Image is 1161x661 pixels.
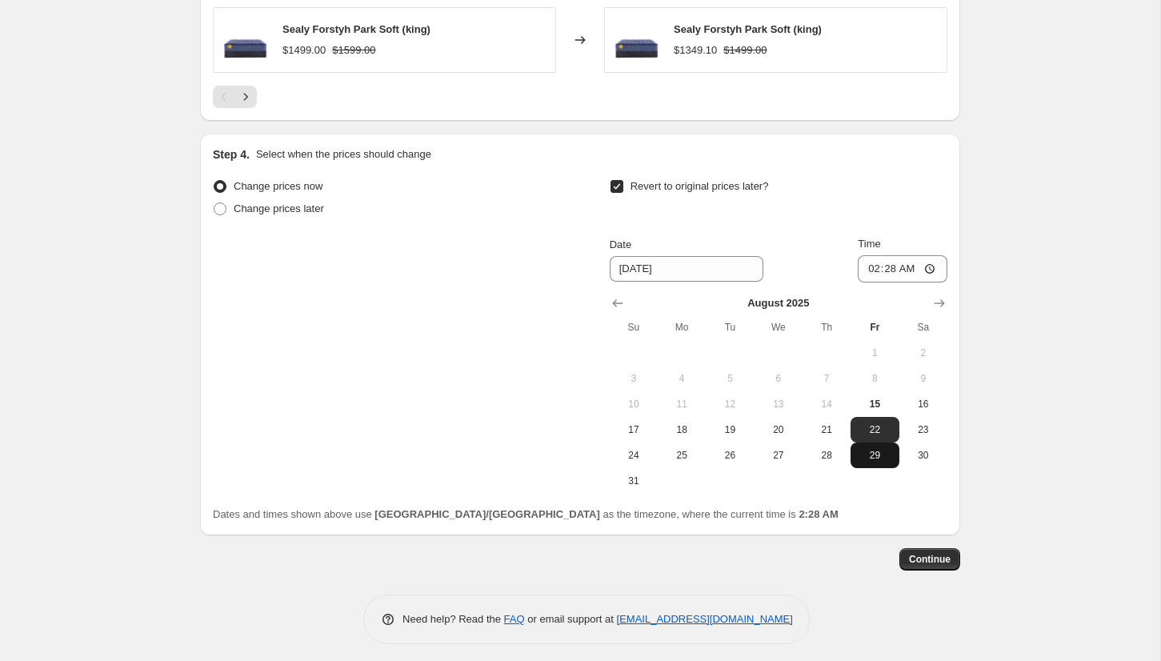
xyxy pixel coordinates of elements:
button: Wednesday August 6 2025 [755,366,803,391]
span: 22 [857,423,892,436]
span: Time [858,238,880,250]
button: Monday August 11 2025 [658,391,706,417]
span: 19 [712,423,747,436]
th: Thursday [803,314,851,340]
button: Thursday August 14 2025 [803,391,851,417]
span: 21 [809,423,844,436]
span: 8 [857,372,892,385]
span: 6 [761,372,796,385]
span: 20 [761,423,796,436]
button: Monday August 4 2025 [658,366,706,391]
button: Show previous month, July 2025 [607,292,629,314]
b: [GEOGRAPHIC_DATA]/[GEOGRAPHIC_DATA] [374,508,599,520]
span: Su [616,321,651,334]
span: 29 [857,449,892,462]
a: [EMAIL_ADDRESS][DOMAIN_NAME] [617,613,793,625]
b: 2:28 AM [799,508,838,520]
button: Friday August 29 2025 [851,443,899,468]
button: Monday August 18 2025 [658,417,706,443]
button: Monday August 25 2025 [658,443,706,468]
button: Show next month, September 2025 [928,292,951,314]
nav: Pagination [213,86,257,108]
span: Tu [712,321,747,334]
button: Tuesday August 12 2025 [706,391,754,417]
button: Today Friday August 15 2025 [851,391,899,417]
span: Dates and times shown above use as the timezone, where the current time is [213,508,839,520]
th: Sunday [610,314,658,340]
span: 26 [712,449,747,462]
span: Date [610,238,631,250]
span: 7 [809,372,844,385]
button: Tuesday August 5 2025 [706,366,754,391]
span: Fr [857,321,892,334]
th: Friday [851,314,899,340]
span: 1 [857,347,892,359]
button: Sunday August 31 2025 [610,468,658,494]
span: Sa [906,321,941,334]
span: 9 [906,372,941,385]
span: 14 [809,398,844,411]
th: Tuesday [706,314,754,340]
button: Sunday August 3 2025 [610,366,658,391]
th: Monday [658,314,706,340]
img: ForsythPark_80x.webp [222,16,270,64]
button: Tuesday August 19 2025 [706,417,754,443]
button: Thursday August 28 2025 [803,443,851,468]
span: 30 [906,449,941,462]
span: Th [809,321,844,334]
span: Sealy Forstyh Park Soft (king) [674,23,822,35]
button: Tuesday August 26 2025 [706,443,754,468]
button: Wednesday August 27 2025 [755,443,803,468]
span: 16 [906,398,941,411]
span: 3 [616,372,651,385]
button: Wednesday August 20 2025 [755,417,803,443]
div: $1349.10 [674,42,717,58]
button: Thursday August 21 2025 [803,417,851,443]
span: 11 [664,398,699,411]
button: Friday August 1 2025 [851,340,899,366]
button: Saturday August 30 2025 [899,443,947,468]
span: Continue [909,553,951,566]
span: 28 [809,449,844,462]
button: Wednesday August 13 2025 [755,391,803,417]
span: Change prices later [234,202,324,214]
th: Saturday [899,314,947,340]
span: 24 [616,449,651,462]
a: FAQ [504,613,525,625]
span: Change prices now [234,180,322,192]
button: Sunday August 17 2025 [610,417,658,443]
span: 4 [664,372,699,385]
span: Revert to original prices later? [631,180,769,192]
span: or email support at [525,613,617,625]
span: Mo [664,321,699,334]
span: 31 [616,475,651,487]
span: Need help? Read the [402,613,504,625]
button: Continue [899,548,960,571]
strike: $1599.00 [332,42,375,58]
div: $1499.00 [282,42,326,58]
span: 18 [664,423,699,436]
input: 12:00 [858,255,947,282]
span: 15 [857,398,892,411]
h2: Step 4. [213,146,250,162]
span: 5 [712,372,747,385]
button: Saturday August 9 2025 [899,366,947,391]
button: Friday August 22 2025 [851,417,899,443]
button: Thursday August 7 2025 [803,366,851,391]
span: 2 [906,347,941,359]
img: ForsythPark_80x.webp [613,16,661,64]
th: Wednesday [755,314,803,340]
button: Next [234,86,257,108]
p: Select when the prices should change [256,146,431,162]
span: 17 [616,423,651,436]
button: Sunday August 10 2025 [610,391,658,417]
span: 12 [712,398,747,411]
button: Friday August 8 2025 [851,366,899,391]
span: 27 [761,449,796,462]
button: Saturday August 16 2025 [899,391,947,417]
span: 10 [616,398,651,411]
strike: $1499.00 [723,42,767,58]
span: 25 [664,449,699,462]
span: 13 [761,398,796,411]
span: We [761,321,796,334]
